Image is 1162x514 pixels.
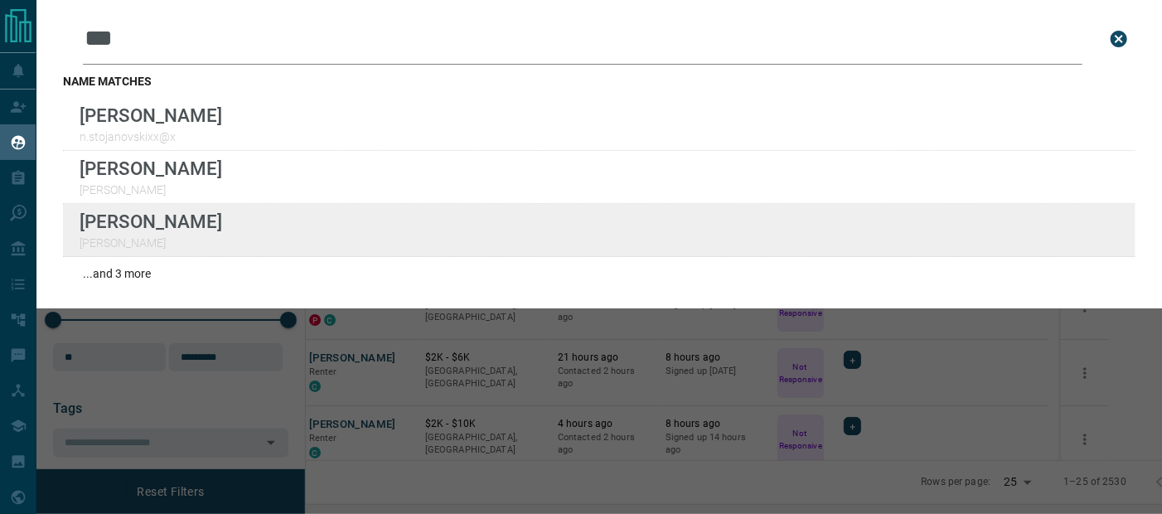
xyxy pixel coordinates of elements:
h3: name matches [63,75,1135,88]
button: close search bar [1102,22,1135,56]
p: [PERSON_NAME] [80,236,222,250]
p: [PERSON_NAME] [80,104,222,126]
p: [PERSON_NAME] [80,158,222,179]
p: n.stojanovskixx@x [80,130,222,143]
p: [PERSON_NAME] [80,211,222,232]
div: ...and 3 more [63,257,1135,290]
p: [PERSON_NAME] [80,183,222,196]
